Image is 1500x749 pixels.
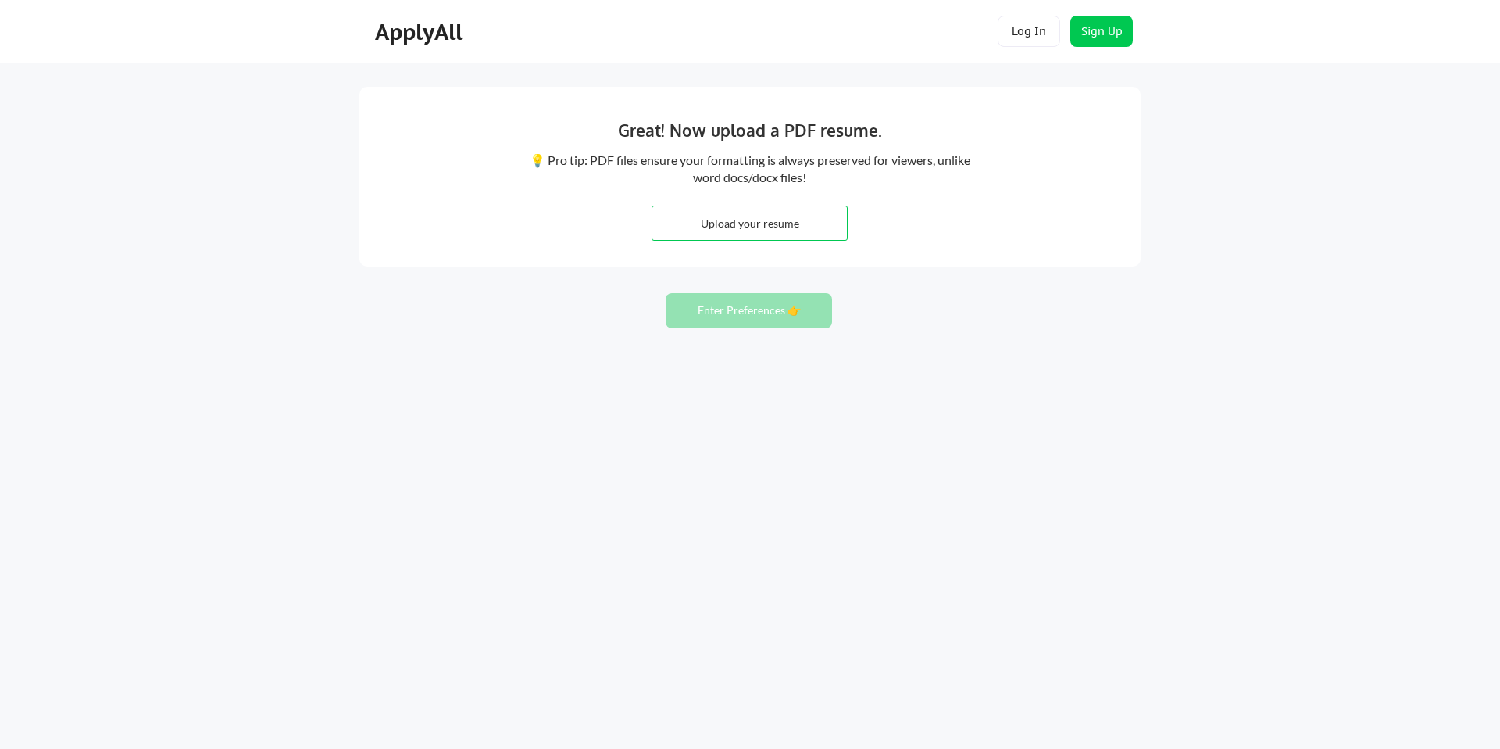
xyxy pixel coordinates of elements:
div: ApplyAll [375,19,467,45]
button: Sign Up [1070,16,1133,47]
button: Log In [998,16,1060,47]
div: 💡 Pro tip: PDF files ensure your formatting is always preserved for viewers, unlike word docs/doc... [527,152,972,187]
div: Great! Now upload a PDF resume. [512,118,987,143]
button: Enter Preferences 👉 [666,293,832,328]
